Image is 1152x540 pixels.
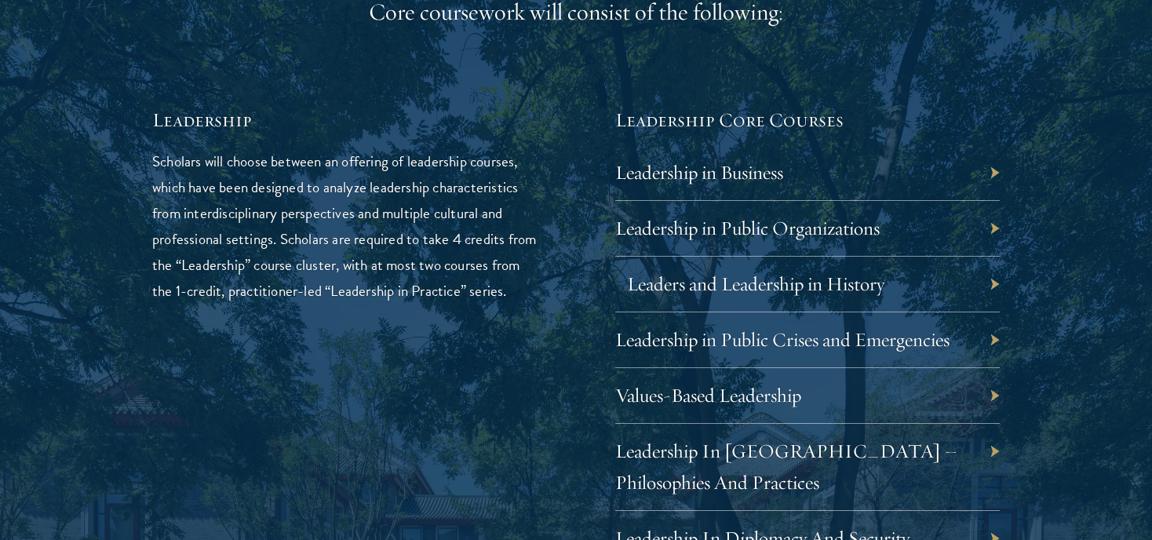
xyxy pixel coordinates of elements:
a: Leadership in Public Crises and Emergencies [615,327,950,352]
a: Leaders and Leadership in History [627,272,884,296]
h5: Leadership [152,107,537,133]
a: Values-Based Leadership [615,383,801,407]
a: Leadership In [GEOGRAPHIC_DATA] – Philosophies And Practices [615,439,957,494]
p: Scholars will choose between an offering of leadership courses, which have been designed to analy... [152,148,537,304]
h5: Leadership Core Courses [615,107,1000,133]
a: Leadership in Public Organizations [615,216,880,240]
a: Leadership in Business [615,160,783,184]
